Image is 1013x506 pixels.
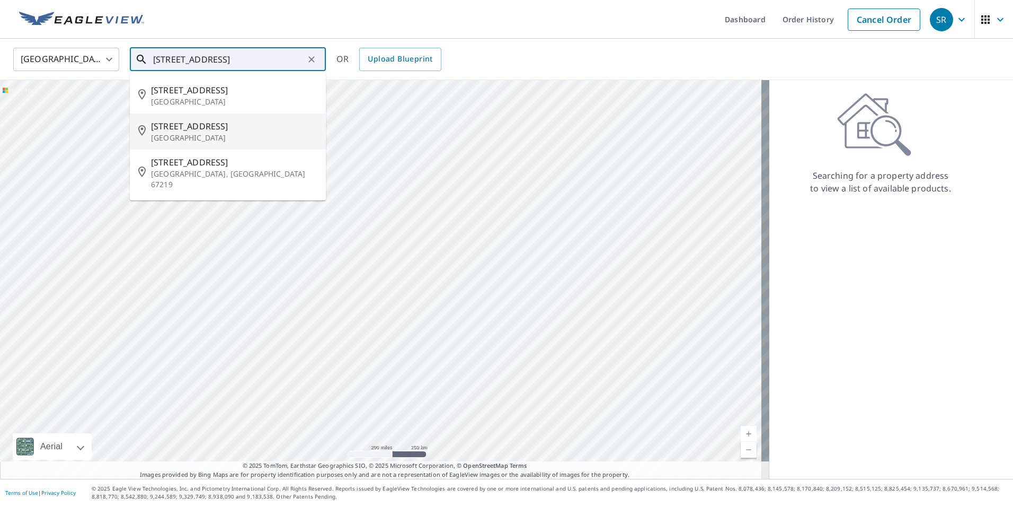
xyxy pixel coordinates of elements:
a: Current Level 5, Zoom In [741,426,757,442]
div: [GEOGRAPHIC_DATA] [13,45,119,74]
span: [STREET_ADDRESS] [151,120,317,133]
p: Searching for a property address to view a list of available products. [810,169,952,195]
input: Search by address or latitude-longitude [153,45,304,74]
div: SR [930,8,953,31]
a: Terms [510,461,527,469]
a: Cancel Order [848,8,920,31]
img: EV Logo [19,12,144,28]
span: [STREET_ADDRESS] [151,156,317,169]
a: Upload Blueprint [359,48,441,71]
div: OR [336,48,441,71]
p: [GEOGRAPHIC_DATA] [151,133,317,143]
p: © 2025 Eagle View Technologies, Inc. and Pictometry International Corp. All Rights Reserved. Repo... [92,485,1008,501]
p: | [5,490,76,496]
p: [GEOGRAPHIC_DATA] [151,97,317,107]
span: © 2025 TomTom, Earthstar Geographics SIO, © 2025 Microsoft Corporation, © [243,461,527,470]
div: Aerial [13,433,92,460]
a: OpenStreetMap [463,461,508,469]
button: Clear [304,52,319,67]
div: Aerial [37,433,66,460]
a: Terms of Use [5,489,38,496]
span: [STREET_ADDRESS] [151,84,317,97]
a: Current Level 5, Zoom Out [741,442,757,458]
a: Privacy Policy [41,489,76,496]
p: [GEOGRAPHIC_DATA], [GEOGRAPHIC_DATA] 67219 [151,169,317,190]
span: Upload Blueprint [368,53,432,66]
